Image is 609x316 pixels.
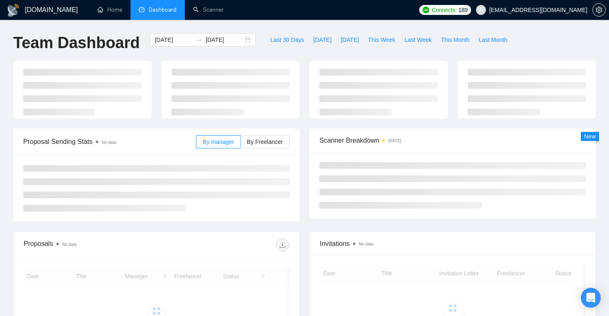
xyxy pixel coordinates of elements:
button: Last Month [474,33,512,46]
button: This Week [363,33,400,46]
div: Proposals [24,238,157,252]
button: Last 30 Days [266,33,309,46]
button: Last Week [400,33,436,46]
a: setting [592,7,606,13]
span: No data [62,242,77,247]
span: Connects: [432,5,457,15]
span: Proposal Sending Stats [23,136,196,147]
time: [DATE] [388,139,401,143]
span: By manager [203,139,234,145]
span: dashboard [139,7,145,12]
span: Last 30 Days [270,35,304,44]
span: to [196,36,202,43]
input: End date [205,35,243,44]
span: Last Week [404,35,432,44]
span: [DATE] [313,35,331,44]
button: [DATE] [336,33,363,46]
span: user [478,7,484,13]
span: By Freelancer [247,139,283,145]
span: Last Month [479,35,507,44]
span: New [584,133,596,140]
span: No data [101,140,116,145]
span: swap-right [196,36,202,43]
button: setting [592,3,606,17]
button: [DATE] [309,33,336,46]
div: Open Intercom Messenger [581,288,601,308]
img: logo [7,4,20,17]
span: setting [593,7,605,13]
a: homeHome [97,6,122,13]
span: Scanner Breakdown [319,135,586,146]
span: Dashboard [149,6,176,13]
button: This Month [436,33,474,46]
img: upwork-logo.png [423,7,429,13]
span: This Week [368,35,395,44]
input: Start date [155,35,192,44]
span: 189 [458,5,467,15]
span: [DATE] [341,35,359,44]
span: No data [359,242,373,246]
a: searchScanner [193,6,224,13]
span: This Month [441,35,469,44]
span: Invitations [320,238,585,249]
h1: Team Dashboard [13,33,140,53]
